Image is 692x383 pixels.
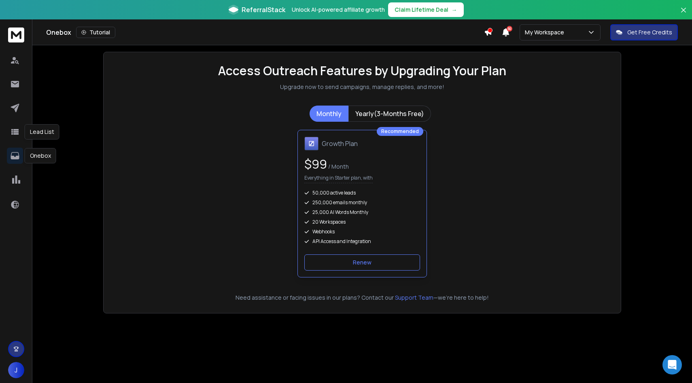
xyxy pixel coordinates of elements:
div: Onebox [46,27,484,38]
button: J [8,362,24,378]
button: Support Team [395,294,433,302]
div: Lead List [25,124,59,140]
span: → [452,6,457,14]
span: 50 [507,26,512,32]
div: 25,000 AI Words Monthly [304,209,420,216]
span: ReferralStack [242,5,285,15]
p: My Workspace [525,28,567,36]
p: Need assistance or facing issues in our plans? Contact our —we're here to help! [115,294,609,302]
button: Monthly [310,106,348,122]
div: Webhooks [304,229,420,235]
p: Everything in Starter plan, with [304,175,373,183]
h1: Access Outreach Features by Upgrading Your Plan [218,63,506,78]
button: Close banner [678,5,689,24]
div: Recommended [377,127,423,136]
button: Tutorial [76,27,115,38]
button: Yearly(3-Months Free) [348,106,431,122]
button: Get Free Credits [610,24,678,40]
span: / Month [327,163,349,170]
button: Renew [304,254,420,271]
p: Unlock AI-powered affiliate growth [292,6,385,14]
p: Get Free Credits [627,28,672,36]
div: 250,000 emails monthly [304,199,420,206]
div: Open Intercom Messenger [662,355,682,375]
span: $ 99 [304,156,327,172]
img: Growth Plan icon [304,137,318,150]
div: API Access and Integration [304,238,420,245]
h1: Growth Plan [322,139,358,148]
div: 20 Workspaces [304,219,420,225]
button: Claim Lifetime Deal→ [388,2,464,17]
div: 50,000 active leads [304,190,420,196]
div: Onebox [25,148,56,163]
p: Upgrade now to send campaigns, manage replies, and more! [280,83,444,91]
